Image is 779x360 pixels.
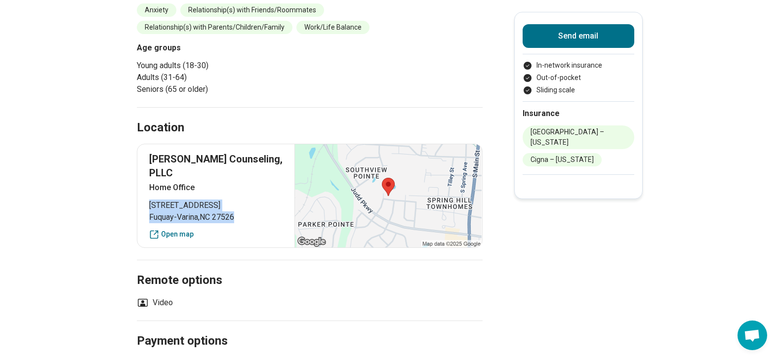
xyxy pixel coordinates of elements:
p: [PERSON_NAME] Counseling, PLLC [149,152,283,180]
h2: Location [137,120,184,136]
h2: Remote options [137,248,483,289]
li: In-network insurance [523,60,634,71]
li: Work/Life Balance [296,21,369,34]
li: Relationship(s) with Friends/Roommates [180,3,324,17]
ul: Payment options [523,60,634,95]
li: Video [137,297,173,309]
button: Send email [523,24,634,48]
h2: Insurance [523,108,634,120]
p: Home Office [149,182,283,194]
h2: Payment options [137,309,483,350]
span: [STREET_ADDRESS] [149,200,283,211]
h3: Age groups [137,42,306,54]
li: [GEOGRAPHIC_DATA] – [US_STATE] [523,125,634,149]
li: Cigna – [US_STATE] [523,153,602,166]
li: Seniors (65 or older) [137,83,306,95]
li: Out-of-pocket [523,73,634,83]
a: Open map [149,229,283,240]
li: Young adults (18-30) [137,60,306,72]
li: Sliding scale [523,85,634,95]
li: Adults (31-64) [137,72,306,83]
li: Relationship(s) with Parents/Children/Family [137,21,292,34]
li: Anxiety [137,3,176,17]
div: Open chat [738,320,767,350]
span: Fuquay-Varina , NC 27526 [149,211,283,223]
